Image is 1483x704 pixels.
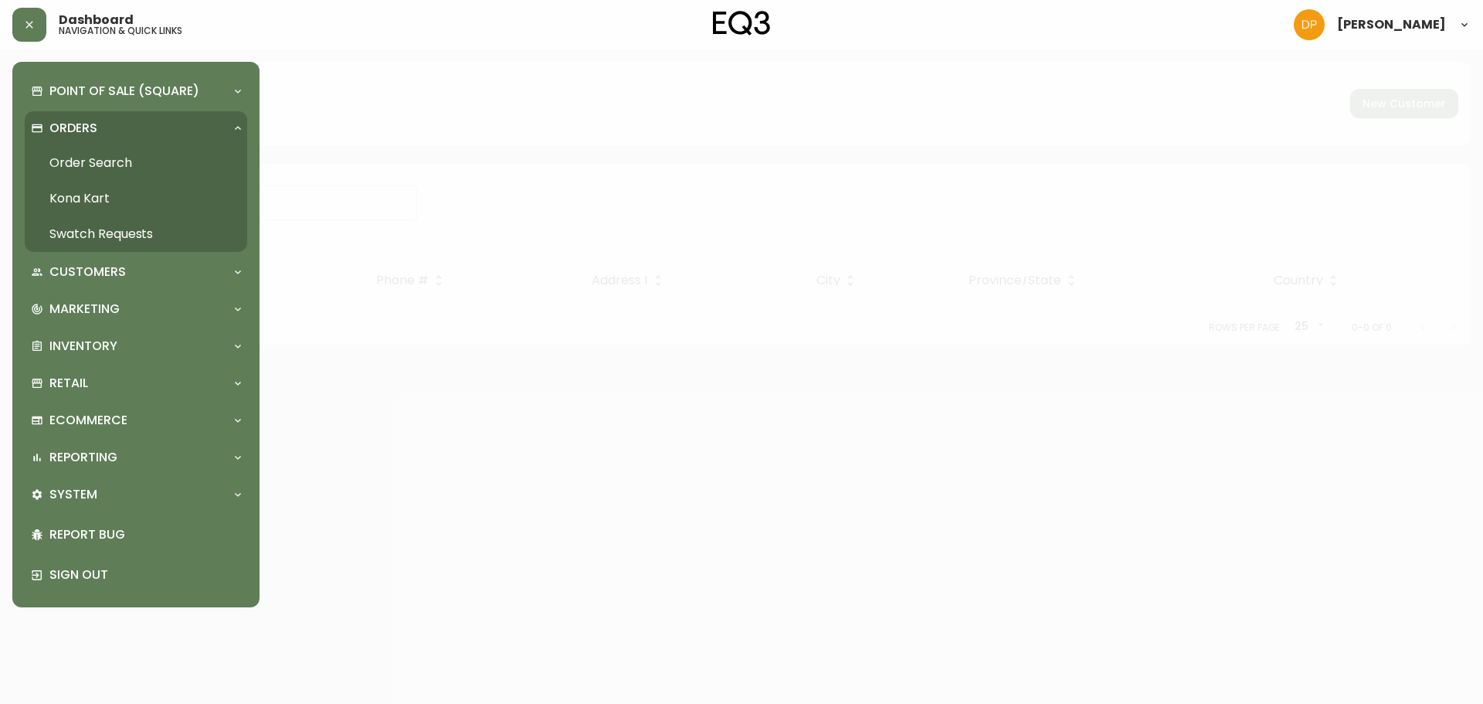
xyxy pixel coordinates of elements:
p: Inventory [49,338,117,355]
p: Orders [49,120,97,137]
p: Reporting [49,449,117,466]
div: System [25,478,247,512]
a: Order Search [25,145,247,181]
img: b0154ba12ae69382d64d2f3159806b19 [1294,9,1325,40]
span: Dashboard [59,14,134,26]
p: Marketing [49,301,120,318]
img: logo [713,11,770,36]
div: Report Bug [25,515,247,555]
div: Ecommerce [25,403,247,437]
p: System [49,486,97,503]
p: Ecommerce [49,412,127,429]
div: Sign Out [25,555,247,595]
div: Marketing [25,292,247,326]
a: Swatch Requests [25,216,247,252]
p: Sign Out [49,566,241,583]
a: Kona Kart [25,181,247,216]
div: Point of Sale (Square) [25,74,247,108]
div: Orders [25,111,247,145]
p: Retail [49,375,88,392]
p: Report Bug [49,526,241,543]
div: Customers [25,255,247,289]
h5: navigation & quick links [59,26,182,36]
p: Customers [49,264,126,281]
div: Inventory [25,329,247,363]
div: Retail [25,366,247,400]
p: Point of Sale (Square) [49,83,199,100]
div: Reporting [25,440,247,474]
span: [PERSON_NAME] [1337,19,1446,31]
